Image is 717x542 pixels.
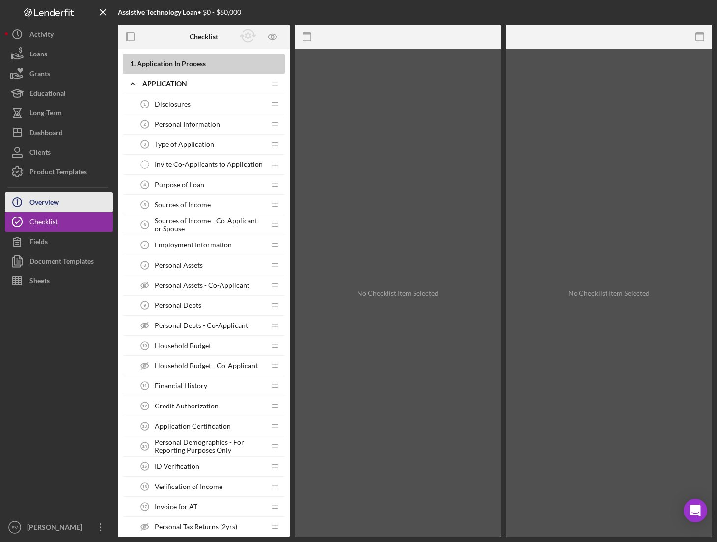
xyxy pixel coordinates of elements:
button: Clients [5,142,113,162]
tspan: 11 [142,383,147,388]
b: Assistive Technology Loan [118,8,197,16]
span: Invoice for AT [155,503,197,511]
button: Preview as [262,26,284,48]
tspan: 9 [144,303,146,308]
tspan: 3 [144,142,146,147]
tspan: 15 [142,464,147,469]
span: Personal Tax Returns (2yrs) [155,523,237,531]
span: Application In Process [137,59,206,68]
div: No Checklist Item Selected [357,289,439,297]
button: Loans [5,44,113,64]
div: Activity [29,25,54,47]
span: Disclosures [155,100,191,108]
tspan: 7 [144,243,146,247]
div: Sheets [29,271,50,293]
span: Sources of Income [155,201,211,209]
tspan: 6 [144,222,146,227]
tspan: 16 [142,484,147,489]
div: Product Templates [29,162,87,184]
div: Educational [29,83,66,106]
div: Dashboard [29,123,63,145]
button: EV[PERSON_NAME] [5,517,113,537]
div: [PERSON_NAME] [25,517,88,540]
span: 1 . [130,59,136,68]
span: Personal Assets - Co-Applicant [155,281,249,289]
b: Checklist [190,33,218,41]
div: No Checklist Item Selected [568,289,650,297]
div: Grants [29,64,50,86]
div: Long-Term [29,103,62,125]
tspan: 17 [142,504,147,509]
button: Product Templates [5,162,113,182]
tspan: 8 [144,263,146,268]
span: Personal Debts - Co-Applicant [155,322,248,329]
span: ID Verification [155,462,199,470]
button: Long-Term [5,103,113,123]
span: Employment Information [155,241,232,249]
span: Purpose of Loan [155,181,204,189]
tspan: 1 [144,102,146,107]
span: Personal Assets [155,261,203,269]
span: Invite Co-Applicants to Application [155,161,263,168]
div: Loans [29,44,47,66]
span: Type of Application [155,140,214,148]
tspan: 14 [142,444,147,449]
span: Personal Information [155,120,220,128]
span: Household Budget [155,342,211,350]
button: Document Templates [5,251,113,271]
tspan: 4 [144,182,146,187]
div: Open Intercom Messenger [684,499,707,522]
tspan: 13 [142,424,147,429]
div: • $0 - $60,000 [118,8,241,16]
button: Sheets [5,271,113,291]
span: Financial History [155,382,207,390]
span: Personal Demographics - For Reporting Purposes Only [155,438,265,454]
button: Dashboard [5,123,113,142]
div: Overview [29,192,59,215]
button: Fields [5,232,113,251]
tspan: 10 [142,343,147,348]
button: Overview [5,192,113,212]
tspan: 2 [144,122,146,127]
text: EV [12,525,18,530]
span: Household Budget - Co-Applicant [155,362,258,370]
button: Activity [5,25,113,44]
span: Credit Authorization [155,402,219,410]
tspan: 5 [144,202,146,207]
button: Educational [5,83,113,103]
span: Sources of Income - Co-Applicant or Spouse [155,217,265,233]
div: Checklist [29,212,58,234]
button: Checklist [5,212,113,232]
button: Grants [5,64,113,83]
div: Fields [29,232,48,254]
div: Application [142,80,265,88]
span: Personal Debts [155,301,201,309]
span: Verification of Income [155,483,222,490]
span: Application Certification [155,422,231,430]
div: Document Templates [29,251,94,273]
div: Clients [29,142,51,164]
tspan: 12 [142,404,147,408]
